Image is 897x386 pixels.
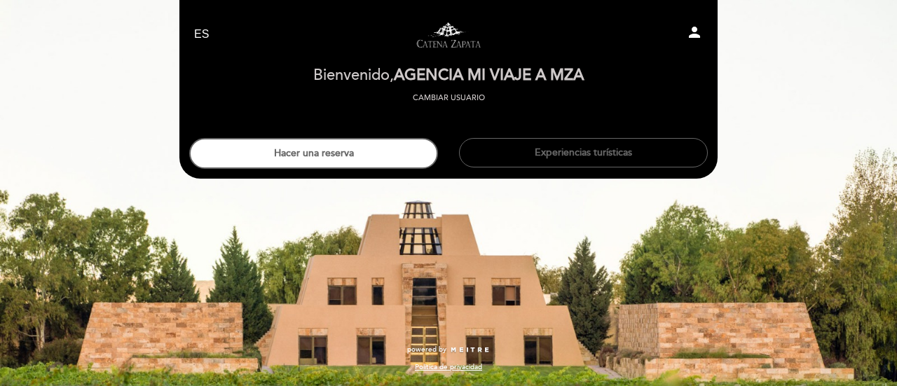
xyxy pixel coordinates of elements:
h2: Bienvenido, [313,67,584,84]
a: Política de privacidad [415,362,482,372]
img: MEITRE [450,347,490,354]
span: powered by [407,345,446,354]
button: Cambiar usuario [409,92,489,104]
i: person [686,24,703,41]
a: Visitas y degustaciones en La Pirámide [361,15,536,54]
span: AGENCIA MI VIAJE A MZA [394,66,584,85]
a: powered by [407,345,490,354]
button: Experiencias turísticas [459,138,708,167]
button: person [686,24,703,46]
button: Hacer una reserva [189,138,438,169]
